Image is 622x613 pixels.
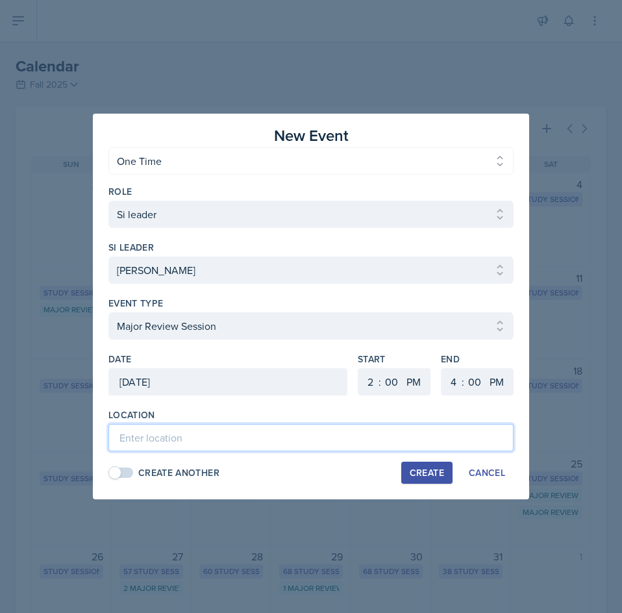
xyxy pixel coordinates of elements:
label: Event Type [108,297,164,310]
div: : [379,374,381,390]
label: si leader [108,241,154,254]
div: Create Another [138,466,219,480]
div: Cancel [469,468,505,478]
button: Create [401,462,453,484]
div: Create [410,468,444,478]
label: Start [358,353,430,366]
label: Date [108,353,131,366]
input: Enter location [108,424,514,451]
button: Cancel [460,462,514,484]
label: Location [108,408,155,421]
div: : [462,374,464,390]
label: End [441,353,514,366]
label: Role [108,185,132,198]
h3: New Event [274,124,349,147]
